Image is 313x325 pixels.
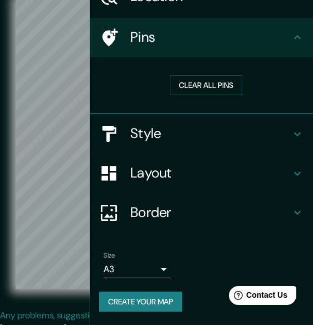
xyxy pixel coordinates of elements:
[90,18,313,57] div: Pins
[170,75,242,96] button: Clear all pins
[104,260,170,278] div: A3
[130,29,291,46] h4: Pins
[90,114,313,154] div: Style
[130,165,291,182] h4: Layout
[130,204,291,221] h4: Border
[90,154,313,193] div: Layout
[99,292,182,312] button: Create your map
[90,193,313,233] div: Border
[214,282,301,313] iframe: Help widget launcher
[104,250,115,260] label: Size
[130,125,291,142] h4: Style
